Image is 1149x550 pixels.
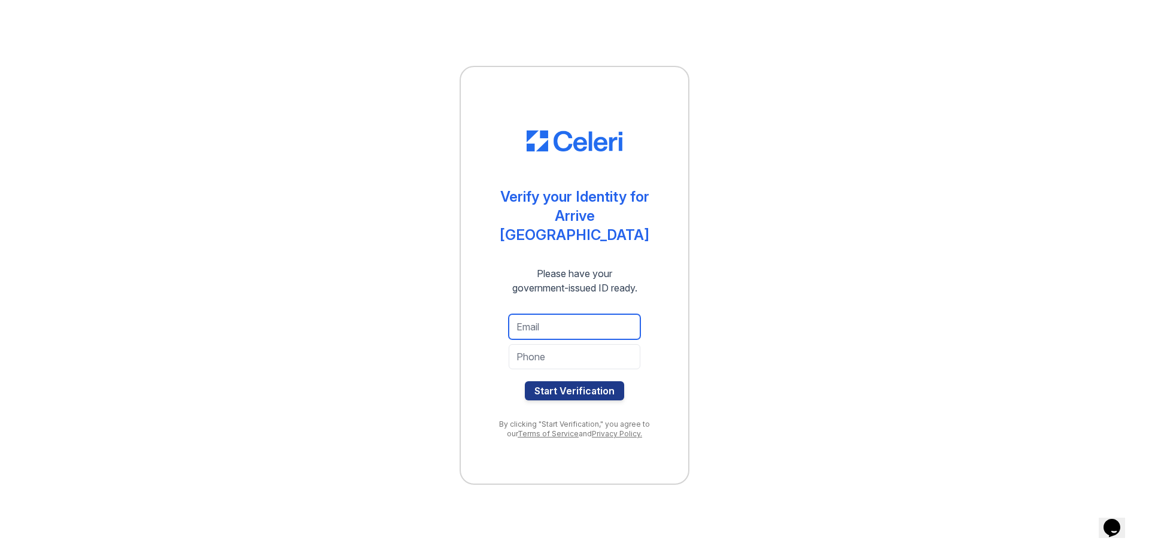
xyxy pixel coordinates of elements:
div: By clicking "Start Verification," you agree to our and [485,420,664,439]
iframe: chat widget [1099,502,1137,538]
a: Terms of Service [518,429,579,438]
button: Start Verification [525,381,624,400]
img: CE_Logo_Blue-a8612792a0a2168367f1c8372b55b34899dd931a85d93a1a3d3e32e68fde9ad4.png [527,130,622,152]
div: Verify your Identity for Arrive [GEOGRAPHIC_DATA] [485,187,664,245]
div: Please have your government-issued ID ready. [491,266,659,295]
input: Phone [509,344,640,369]
input: Email [509,314,640,339]
a: Privacy Policy. [592,429,642,438]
